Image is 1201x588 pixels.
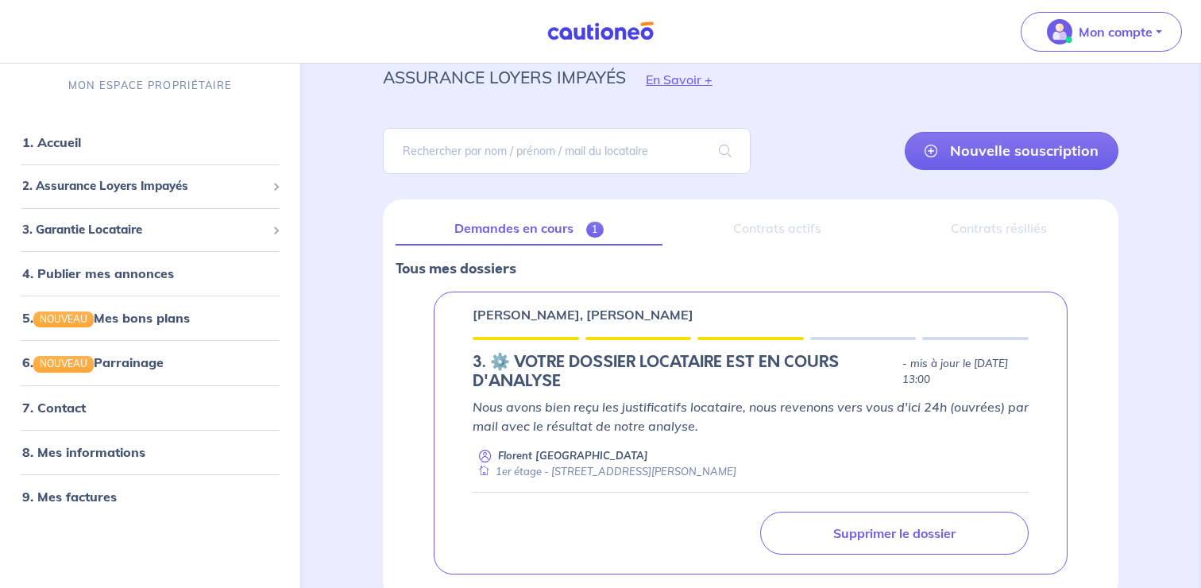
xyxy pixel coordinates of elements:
a: Supprimer le dossier [760,512,1029,555]
p: - mis à jour le [DATE] 13:00 [902,356,1029,388]
span: 2. Assurance Loyers Impayés [22,177,266,195]
div: 1er étage - [STREET_ADDRESS][PERSON_NAME] [473,464,736,479]
a: Demandes en cours1 [396,212,662,246]
p: assurance loyers impayés [383,63,626,91]
a: 4. Publier mes annonces [22,265,174,281]
p: [PERSON_NAME], [PERSON_NAME] [473,305,693,324]
span: 3. Garantie Locataire [22,221,266,239]
span: search [700,129,751,173]
div: 1. Accueil [6,126,294,158]
a: 1. Accueil [22,134,81,150]
a: Nouvelle souscription [905,132,1118,170]
p: Tous mes dossiers [396,258,1106,279]
div: 7. Contact [6,392,294,424]
span: 1 [586,222,604,238]
button: En Savoir + [626,56,732,103]
div: 6.NOUVEAUParrainage [6,346,294,378]
p: Supprimer le dossier [833,525,956,541]
img: Cautioneo [541,21,660,41]
a: 8. Mes informations [22,444,145,460]
a: 6.NOUVEAUParrainage [22,354,164,370]
div: 8. Mes informations [6,436,294,468]
div: 2. Assurance Loyers Impayés [6,171,294,202]
input: Rechercher par nom / prénom / mail du locataire [383,128,751,174]
h5: 3.︎ ⚙️ VOTRE DOSSIER LOCATAIRE EST EN COURS D'ANALYSE [473,353,896,391]
div: state: DOCUMENTS-TO-EVALUATE, Context: NEW,CHOOSE-CERTIFICATE,COLOCATION,LESSOR-DOCUMENTS [473,353,1029,391]
p: Florent [GEOGRAPHIC_DATA] [498,448,648,463]
a: 5.NOUVEAUMes bons plans [22,310,190,326]
button: illu_account_valid_menu.svgMon compte [1021,12,1182,52]
p: MON ESPACE PROPRIÉTAIRE [68,78,232,93]
div: 3. Garantie Locataire [6,215,294,246]
a: 9. Mes factures [22,489,117,505]
a: 7. Contact [22,400,86,416]
div: 5.NOUVEAUMes bons plans [6,302,294,334]
p: Nous avons bien reçu les justificatifs locataire, nous revenons vers vous d'ici 24h (ouvrées) par... [473,397,1029,435]
img: illu_account_valid_menu.svg [1047,19,1072,44]
div: 9. Mes factures [6,481,294,513]
div: 4. Publier mes annonces [6,257,294,289]
p: Mon compte [1079,22,1153,41]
